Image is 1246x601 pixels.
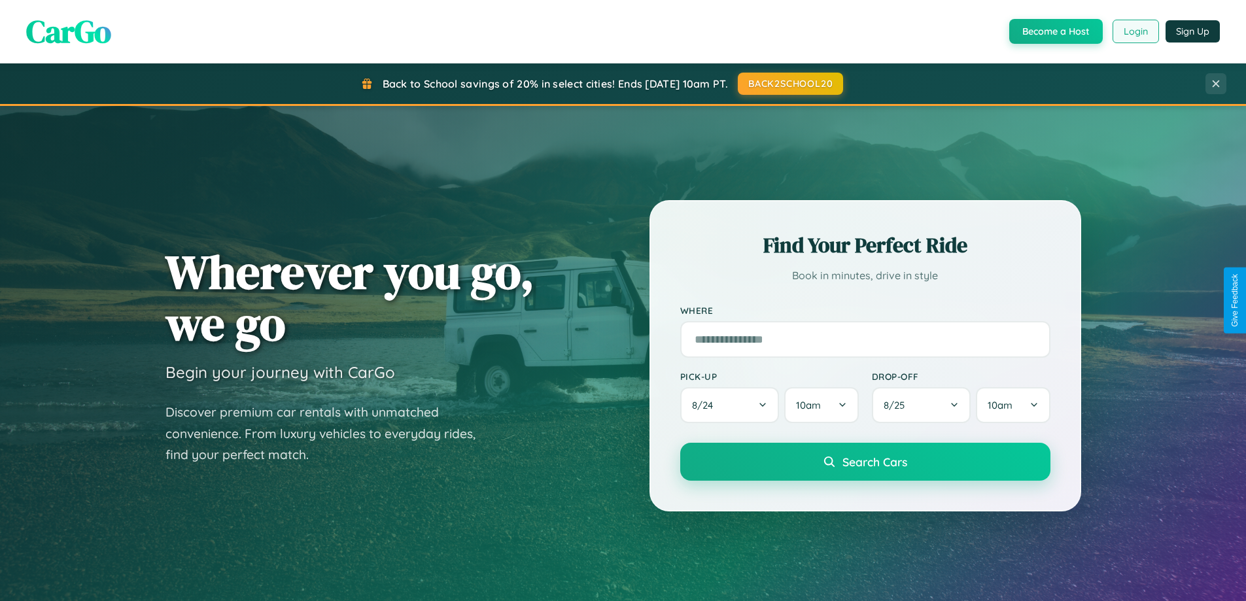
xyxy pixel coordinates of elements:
button: BACK2SCHOOL20 [738,73,843,95]
span: 10am [988,399,1012,411]
button: Become a Host [1009,19,1103,44]
span: 8 / 25 [884,399,911,411]
span: Search Cars [842,455,907,469]
h1: Wherever you go, we go [165,246,534,349]
button: 8/25 [872,387,971,423]
button: Sign Up [1166,20,1220,43]
label: Drop-off [872,371,1050,382]
div: Give Feedback [1230,274,1239,327]
h3: Begin your journey with CarGo [165,362,395,382]
span: 8 / 24 [692,399,719,411]
label: Pick-up [680,371,859,382]
button: 10am [976,387,1050,423]
h2: Find Your Perfect Ride [680,231,1050,260]
p: Discover premium car rentals with unmatched convenience. From luxury vehicles to everyday rides, ... [165,402,493,466]
button: Login [1113,20,1159,43]
span: CarGo [26,10,111,53]
button: Search Cars [680,443,1050,481]
button: 10am [784,387,858,423]
button: 8/24 [680,387,780,423]
span: Back to School savings of 20% in select cities! Ends [DATE] 10am PT. [383,77,728,90]
p: Book in minutes, drive in style [680,266,1050,285]
label: Where [680,305,1050,316]
span: 10am [796,399,821,411]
